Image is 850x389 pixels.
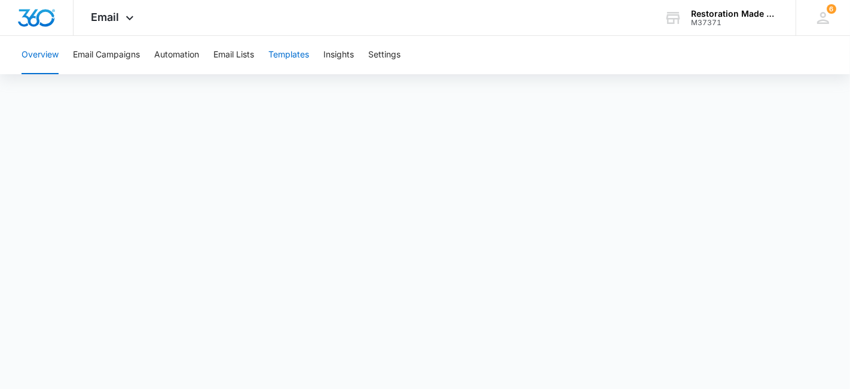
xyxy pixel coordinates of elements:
div: account id [691,19,778,27]
button: Templates [268,36,309,74]
button: Email Campaigns [73,36,140,74]
button: Automation [154,36,199,74]
div: account name [691,9,778,19]
span: 6 [827,4,836,14]
button: Email Lists [213,36,254,74]
div: notifications count [827,4,836,14]
button: Insights [323,36,354,74]
button: Settings [368,36,400,74]
button: Overview [22,36,59,74]
span: Email [91,11,120,23]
